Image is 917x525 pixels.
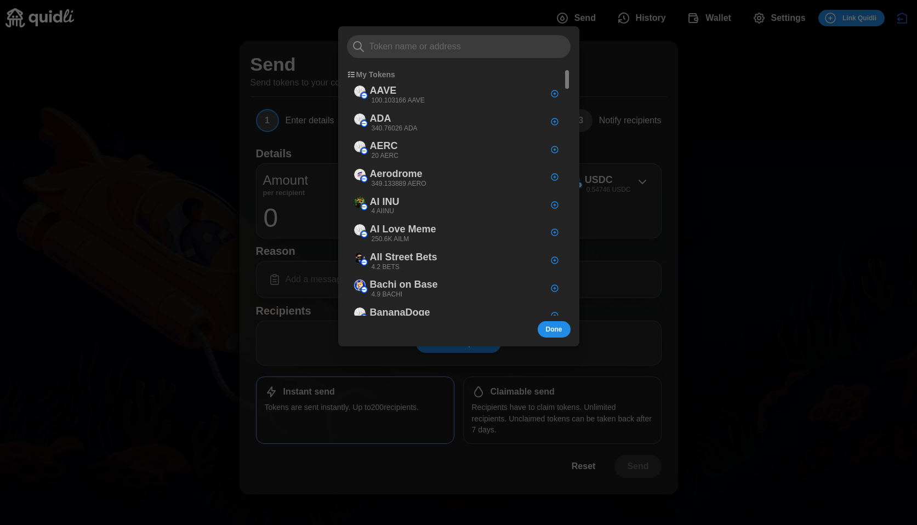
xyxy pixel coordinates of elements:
[372,207,394,216] p: 4 AIINU
[370,221,436,237] p: AI Love Meme
[372,290,403,299] p: 4.9 BACHI
[370,166,423,182] p: Aerodrome
[372,235,409,244] p: 250.6K AILM
[372,262,400,272] p: 4.2 BETS
[370,305,430,321] p: BananaDoge
[354,224,366,236] img: AI Love Meme (on Base)
[370,83,397,99] p: AAVE
[372,179,426,189] p: 349.133889 AERO
[347,35,571,58] input: Token name or address
[356,69,395,80] p: My Tokens
[370,194,400,210] p: AI INU
[354,141,366,152] img: AERC (on Base)
[354,252,366,264] img: All Street Bets (on Base)
[372,151,398,161] p: 20 AERC
[370,111,391,127] p: ADA
[354,197,366,208] img: AI INU (on Base)
[370,277,438,293] p: Bachi on Base
[354,113,366,125] img: ADA (on Base)
[546,322,562,337] span: Done
[354,85,366,97] img: AAVE (on Base)
[354,307,366,319] img: BananaDoge (on Base)
[372,124,418,133] p: 340.76026 ADA
[370,138,398,154] p: AERC
[354,169,366,180] img: Aerodrome (on Base)
[372,96,425,105] p: 100.103166 AAVE
[370,249,437,265] p: All Street Bets
[538,321,571,338] button: Done
[354,279,366,291] img: Bachi on Base (on Base)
